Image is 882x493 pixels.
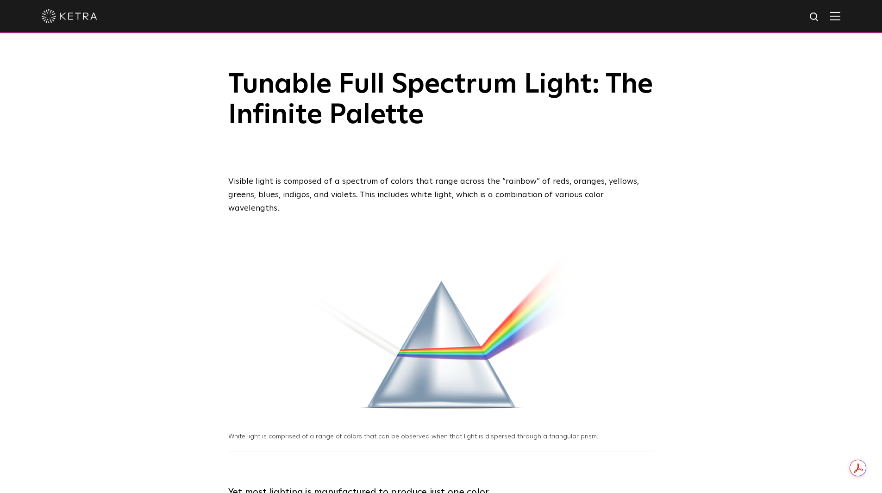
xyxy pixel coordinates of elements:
img: Hamburger%20Nav.svg [830,12,840,20]
h1: Tunable Full Spectrum Light: The Infinite Palette [228,69,654,147]
p: Visible light is composed of a spectrum of colors that range across the “rainbow” of reds, orange... [228,175,654,215]
p: White light is comprised of a range of colors that can be observed when that light is dispersed t... [228,432,603,442]
img: search icon [809,12,820,23]
img: White light on a prism, producing a range of colors [228,233,654,423]
img: ketra-logo-2019-white [42,9,97,23]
